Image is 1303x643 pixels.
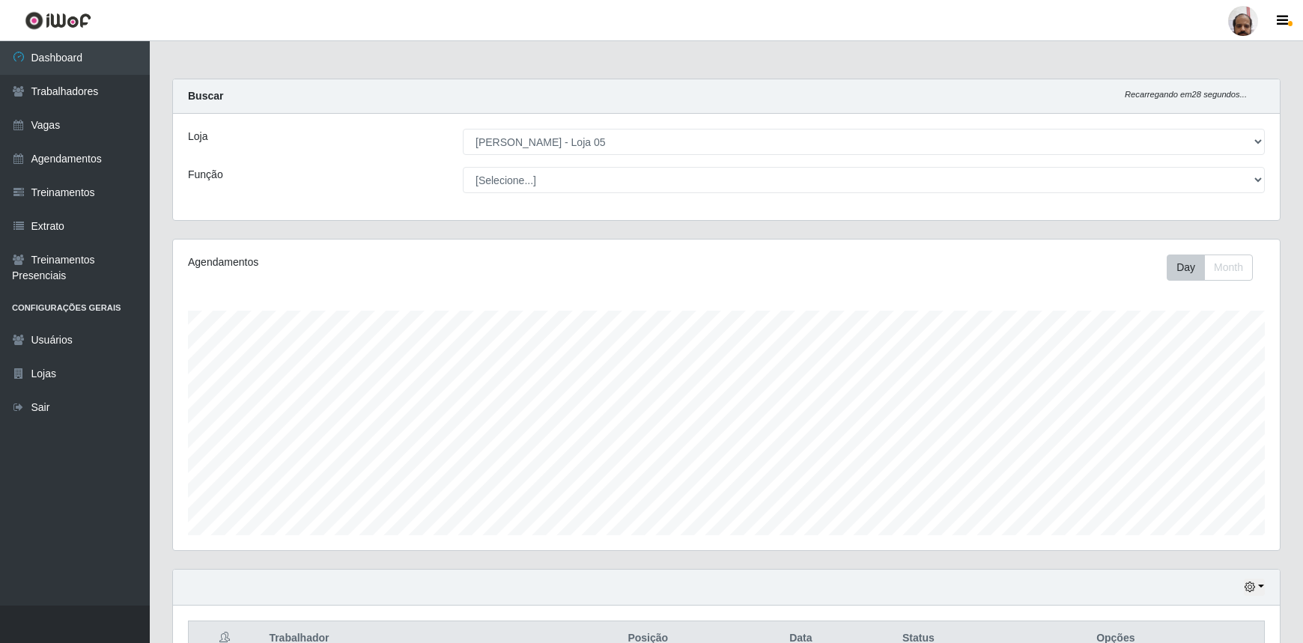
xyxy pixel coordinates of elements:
label: Função [188,167,223,183]
strong: Buscar [188,90,223,102]
div: Agendamentos [188,255,624,270]
div: First group [1167,255,1253,281]
label: Loja [188,129,207,144]
div: Toolbar with button groups [1167,255,1265,281]
img: CoreUI Logo [25,11,91,30]
i: Recarregando em 28 segundos... [1125,90,1247,99]
button: Month [1204,255,1253,281]
button: Day [1167,255,1205,281]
